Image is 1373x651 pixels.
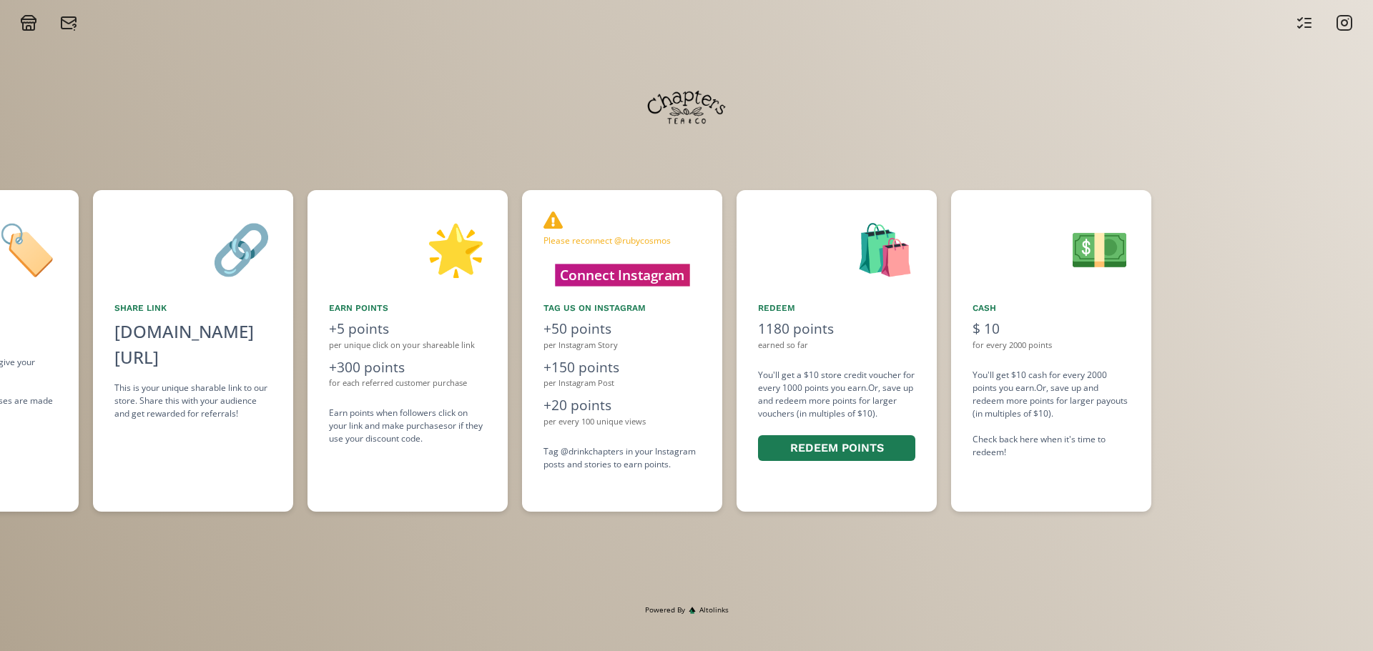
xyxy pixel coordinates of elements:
div: You'll get a $10 store credit voucher for every 1000 points you earn. Or, save up and redeem more... [758,369,915,464]
div: Earn points [329,302,486,314]
div: [DOMAIN_NAME][URL] [114,319,272,370]
div: +300 points [329,357,486,378]
button: Connect Instagram [555,264,689,286]
div: $ 10 [973,319,1130,339]
span: Please reconnect @rubycosmos [543,222,671,247]
div: per Instagram Story [543,339,701,352]
div: 💵 [973,212,1130,284]
button: Redeem points [758,435,915,462]
div: You'll get $10 cash for every 2000 points you earn. Or, save up and redeem more points for larger... [973,369,1130,459]
div: for each referred customer purchase [329,377,486,389]
div: Tag @drinkchapters in your Instagram posts and stories to earn points. [543,445,701,471]
div: Share Link [114,302,272,314]
div: earned so far [758,339,915,352]
span: Powered By [645,605,685,615]
div: for every 2000 points [973,339,1130,352]
div: per Instagram Post [543,377,701,389]
div: 🔗 [114,212,272,284]
div: Tag us on Instagram [543,302,701,314]
div: +20 points [543,395,701,416]
div: This is your unique sharable link to our store. Share this with your audience and get rewarded fo... [114,382,272,420]
div: +50 points [543,319,701,339]
div: Redeem [758,302,915,314]
div: +5 points [329,319,486,339]
div: per every 100 unique views [543,416,701,428]
div: 1180 points [758,319,915,339]
div: +150 points [543,357,701,378]
div: 🌟 [329,212,486,284]
div: Cash [973,302,1130,314]
div: per unique click on your shareable link [329,339,486,352]
div: Earn points when followers click on your link and make purchases or if they use your discount code . [329,407,486,445]
img: favicon-32x32.png [689,607,696,614]
span: Altolinks [699,605,729,615]
img: f9R4t3NEChck [647,68,726,146]
div: 🛍️ [758,212,915,284]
